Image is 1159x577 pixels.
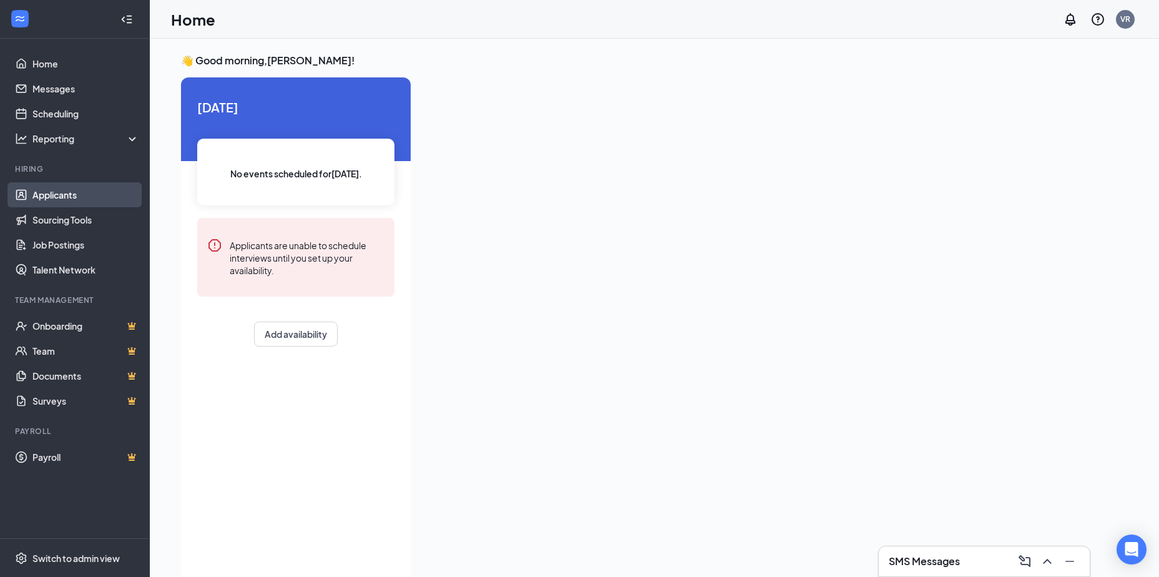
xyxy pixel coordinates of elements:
[171,9,215,30] h1: Home
[15,552,27,565] svg: Settings
[14,12,26,25] svg: WorkstreamLogo
[32,101,139,126] a: Scheduling
[1062,554,1077,569] svg: Minimize
[1017,554,1032,569] svg: ComposeMessage
[32,313,139,338] a: OnboardingCrown
[32,552,120,565] div: Switch to admin view
[32,182,139,207] a: Applicants
[32,388,139,413] a: SurveysCrown
[15,295,137,305] div: Team Management
[32,51,139,76] a: Home
[1015,551,1035,571] button: ComposeMessage
[32,132,140,145] div: Reporting
[32,76,139,101] a: Messages
[32,257,139,282] a: Talent Network
[1120,14,1130,24] div: VR
[1040,554,1055,569] svg: ChevronUp
[1063,12,1078,27] svg: Notifications
[181,54,1120,67] h3: 👋 Good morning, [PERSON_NAME] !
[1060,551,1080,571] button: Minimize
[197,97,394,117] span: [DATE]
[15,132,27,145] svg: Analysis
[32,207,139,232] a: Sourcing Tools
[230,167,362,180] span: No events scheduled for [DATE] .
[254,322,338,347] button: Add availability
[207,238,222,253] svg: Error
[15,426,137,436] div: Payroll
[120,13,133,26] svg: Collapse
[15,164,137,174] div: Hiring
[1037,551,1057,571] button: ChevronUp
[32,445,139,470] a: PayrollCrown
[889,555,960,568] h3: SMS Messages
[230,238,384,277] div: Applicants are unable to schedule interviews until you set up your availability.
[32,363,139,388] a: DocumentsCrown
[1090,12,1105,27] svg: QuestionInfo
[32,232,139,257] a: Job Postings
[32,338,139,363] a: TeamCrown
[1117,535,1147,565] div: Open Intercom Messenger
